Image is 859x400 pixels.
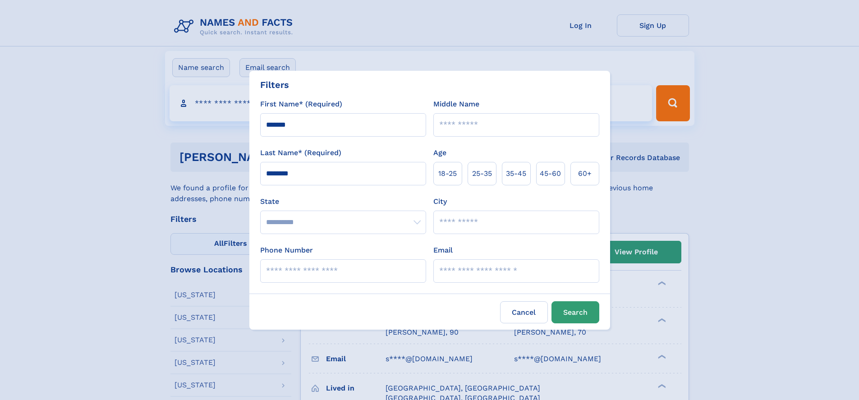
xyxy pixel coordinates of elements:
[260,99,342,110] label: First Name* (Required)
[433,196,447,207] label: City
[500,301,548,323] label: Cancel
[540,168,561,179] span: 45‑60
[433,245,453,256] label: Email
[438,168,457,179] span: 18‑25
[506,168,526,179] span: 35‑45
[472,168,492,179] span: 25‑35
[433,99,479,110] label: Middle Name
[551,301,599,323] button: Search
[578,168,592,179] span: 60+
[260,147,341,158] label: Last Name* (Required)
[433,147,446,158] label: Age
[260,196,426,207] label: State
[260,78,289,92] div: Filters
[260,245,313,256] label: Phone Number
